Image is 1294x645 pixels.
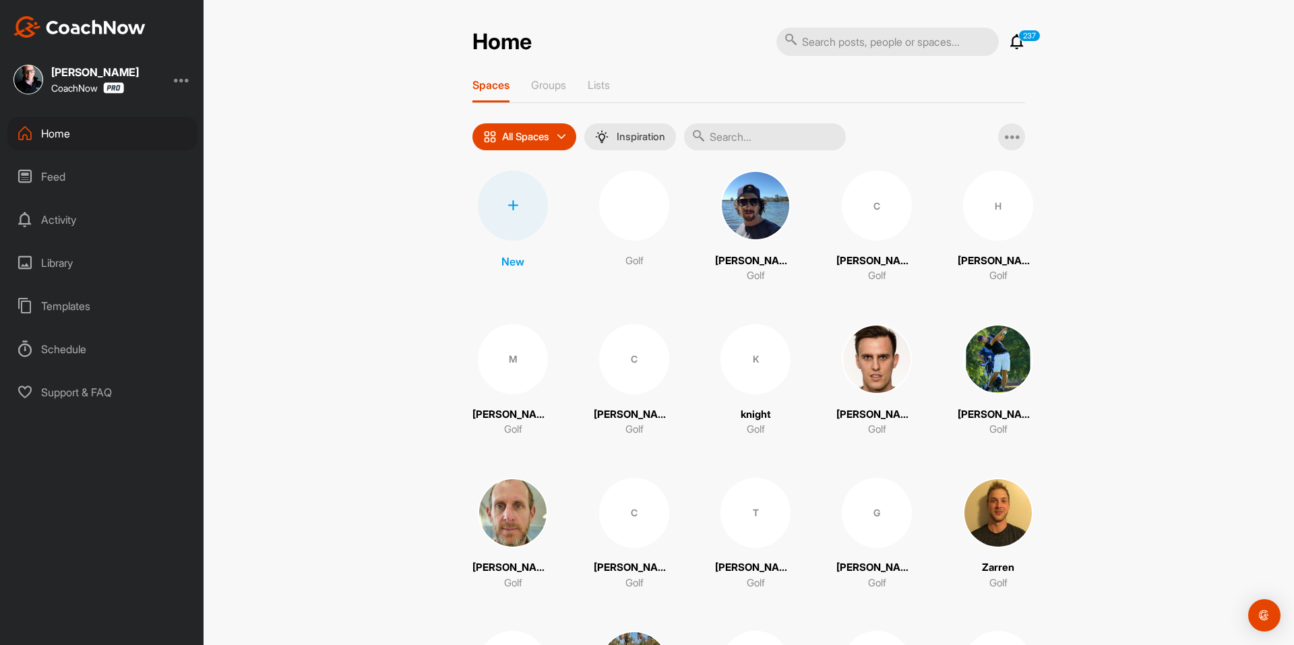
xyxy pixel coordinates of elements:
p: Golf [504,576,522,591]
div: M [478,324,548,394]
a: H[PERSON_NAME]Golf [958,171,1039,284]
div: C [842,171,912,241]
p: [PERSON_NAME] [472,407,553,423]
p: Golf [868,268,886,284]
p: Inspiration [617,131,665,142]
p: Zarren [982,560,1014,576]
img: CoachNow Pro [103,82,124,94]
p: [PERSON_NAME] [715,253,796,269]
a: C[PERSON_NAME]Golf [594,324,675,437]
div: Activity [7,203,197,237]
p: [PERSON_NAME] [594,560,675,576]
p: [PERSON_NAME] [836,560,917,576]
div: C [599,324,669,394]
a: [PERSON_NAME]Golf [472,478,553,591]
p: [PERSON_NAME] [958,407,1039,423]
div: CoachNow [51,82,124,94]
p: New [501,253,524,270]
div: [PERSON_NAME] [51,67,139,78]
a: [PERSON_NAME]Golf [958,324,1039,437]
a: Golf [594,171,675,284]
p: Golf [747,268,765,284]
div: Support & FAQ [7,375,197,409]
img: square_e5a1c8b45c7a489716c79f886f6a0dca.jpg [478,478,548,548]
img: square_c74c483136c5a322e8c3ab00325b5695.jpg [720,171,791,241]
p: Golf [747,422,765,437]
div: Schedule [7,332,197,366]
p: 237 [1018,30,1041,42]
div: Templates [7,289,197,323]
p: All Spaces [502,131,549,142]
a: [PERSON_NAME]Golf [715,171,796,284]
p: [PERSON_NAME] [836,253,917,269]
div: Feed [7,160,197,193]
p: Lists [588,78,610,92]
a: M[PERSON_NAME]Golf [472,324,553,437]
p: Golf [989,422,1008,437]
input: Search posts, people or spaces... [776,28,999,56]
img: CoachNow [13,16,146,38]
p: [PERSON_NAME] [594,407,675,423]
div: Library [7,246,197,280]
p: Golf [625,253,644,269]
a: ZarrenGolf [958,478,1039,591]
div: T [720,478,791,548]
img: square_c52517cafae7cc9ad69740a6896fcb52.jpg [963,324,1033,394]
p: Golf [625,576,644,591]
p: Golf [868,576,886,591]
div: H [963,171,1033,241]
p: Golf [868,422,886,437]
a: C[PERSON_NAME]Golf [594,478,675,591]
p: Golf [625,422,644,437]
p: Golf [747,576,765,591]
img: square_d7b6dd5b2d8b6df5777e39d7bdd614c0.jpg [13,65,43,94]
p: [PERSON_NAME] [715,560,796,576]
div: C [599,478,669,548]
p: Groups [531,78,566,92]
input: Search... [684,123,846,150]
p: [PERSON_NAME] [836,407,917,423]
a: [PERSON_NAME]Golf [836,324,917,437]
p: Spaces [472,78,510,92]
h2: Home [472,29,532,55]
a: G[PERSON_NAME]Golf [836,478,917,591]
p: Golf [989,268,1008,284]
p: [PERSON_NAME] [472,560,553,576]
div: Home [7,117,197,150]
p: Golf [989,576,1008,591]
a: C[PERSON_NAME]Golf [836,171,917,284]
p: knight [741,407,771,423]
a: KknightGolf [715,324,796,437]
div: K [720,324,791,394]
img: square_3693790e66a3519a47180c501abf0a57.jpg [963,478,1033,548]
p: Golf [504,422,522,437]
div: G [842,478,912,548]
p: [PERSON_NAME] [958,253,1039,269]
img: square_04ca77c7c53cd3339529e915fae3917d.jpg [842,324,912,394]
a: T[PERSON_NAME]Golf [715,478,796,591]
img: menuIcon [595,130,609,144]
img: icon [483,130,497,144]
div: Open Intercom Messenger [1248,599,1281,632]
